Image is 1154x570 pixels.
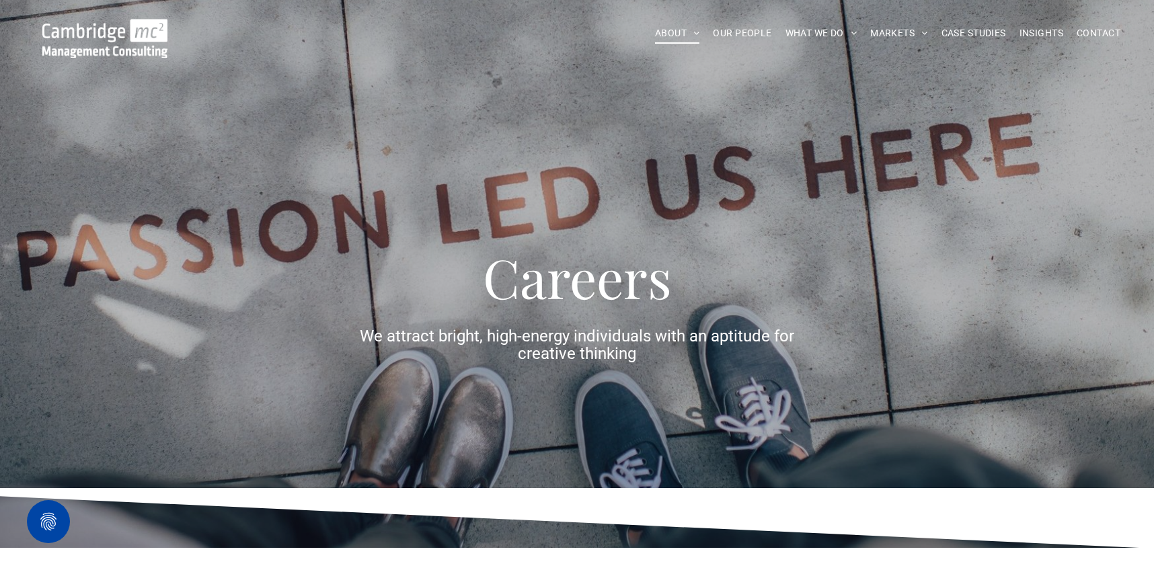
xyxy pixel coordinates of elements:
[935,23,1013,44] a: CASE STUDIES
[1013,23,1070,44] a: INSIGHTS
[42,19,167,58] img: Go to Homepage
[648,23,707,44] a: ABOUT
[779,23,864,44] a: WHAT WE DO
[1070,23,1127,44] a: CONTACT
[360,327,794,363] span: We attract bright, high-energy individuals with an aptitude for creative thinking
[706,23,778,44] a: OUR PEOPLE
[863,23,934,44] a: MARKETS
[483,241,672,313] span: Careers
